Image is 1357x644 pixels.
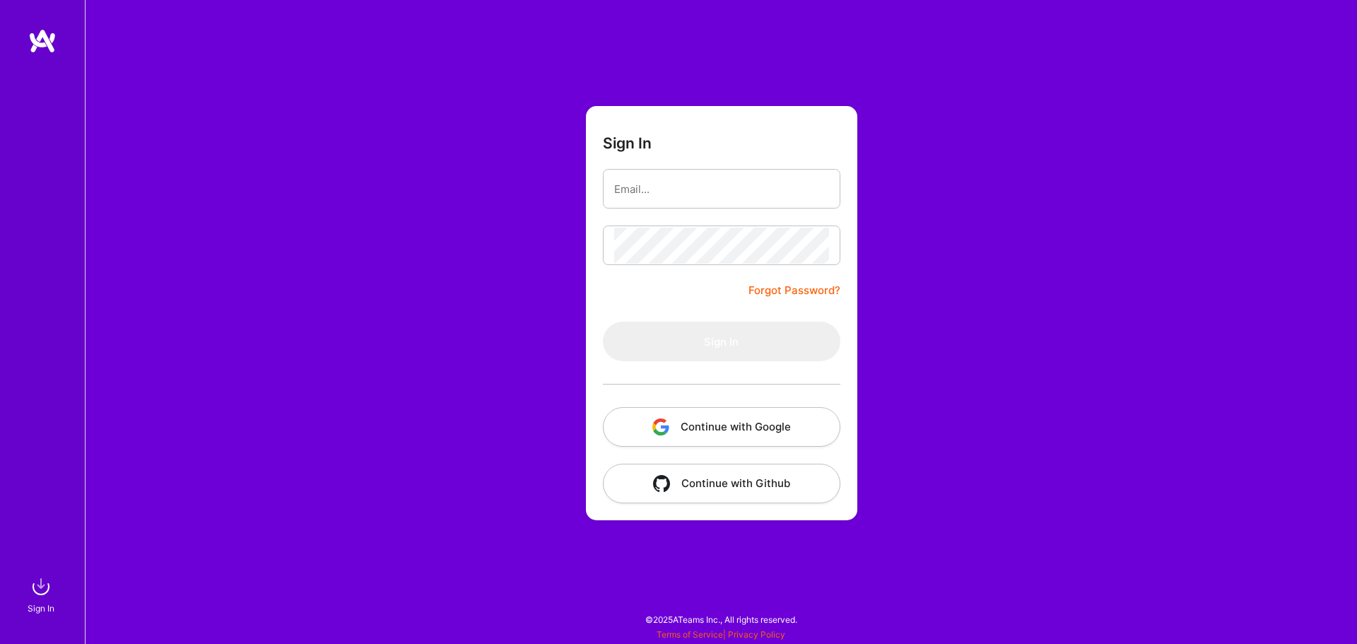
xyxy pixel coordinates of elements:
[652,418,669,435] img: icon
[85,602,1357,637] div: © 2025 ATeams Inc., All rights reserved.
[657,629,723,640] a: Terms of Service
[28,28,57,54] img: logo
[30,573,55,616] a: sign inSign In
[28,601,54,616] div: Sign In
[603,464,840,503] button: Continue with Github
[603,407,840,447] button: Continue with Google
[657,629,785,640] span: |
[614,171,829,207] input: Email...
[728,629,785,640] a: Privacy Policy
[603,134,652,152] h3: Sign In
[27,573,55,601] img: sign in
[748,282,840,299] a: Forgot Password?
[603,322,840,361] button: Sign In
[653,475,670,492] img: icon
